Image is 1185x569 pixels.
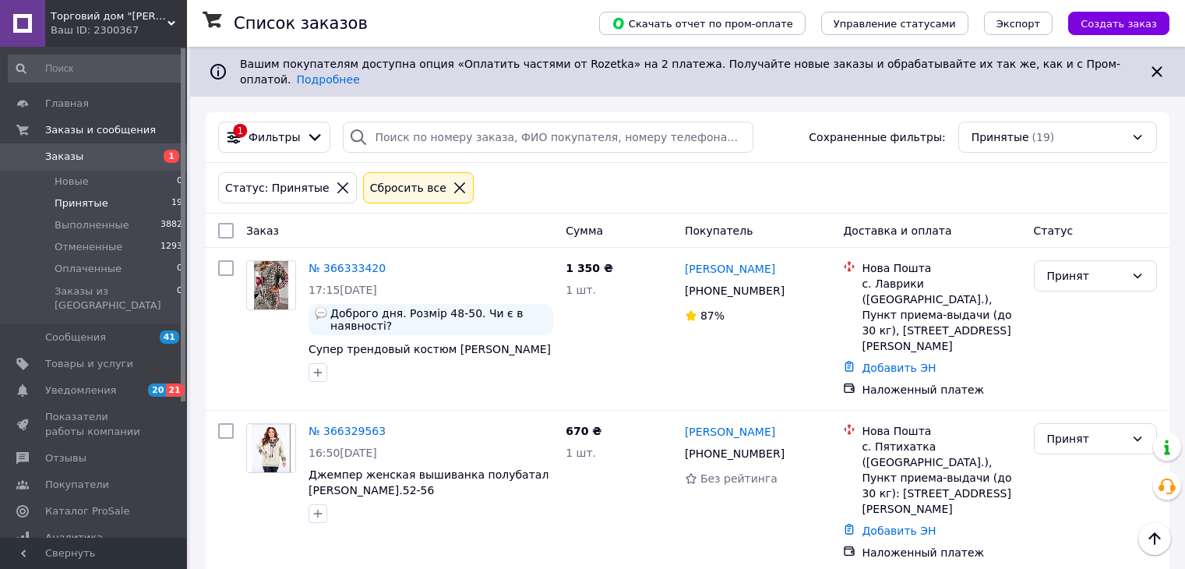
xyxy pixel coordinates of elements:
span: 41 [160,330,179,344]
span: (19) [1032,131,1055,143]
span: 87% [700,309,725,322]
span: Сообщения [45,330,106,345]
span: 0 [177,262,182,276]
span: 1 350 ₴ [566,262,613,274]
a: Добавить ЭН [862,525,936,537]
a: [PERSON_NAME] [685,424,775,440]
a: № 366333420 [309,262,386,274]
button: Создать заказ [1068,12,1169,35]
a: Фото товару [246,260,296,310]
button: Управление статусами [821,12,968,35]
div: Наложенный платеж [862,382,1021,398]
span: 3882 [160,218,182,232]
span: Скачать отчет по пром-оплате [612,16,793,30]
div: [PHONE_NUMBER] [682,280,788,302]
span: Уведомления [45,383,116,398]
a: Супер трендовый костюм [PERSON_NAME] [309,343,551,355]
span: Принятые [972,129,1029,145]
span: Заказы и сообщения [45,123,156,137]
input: Поиск по номеру заказа, ФИО покупателя, номеру телефона, Email, номеру накладной [343,122,753,153]
span: Выполненные [55,218,129,232]
a: Добавить ЭН [862,362,936,374]
span: Заказы [45,150,83,164]
span: 1293 [160,240,182,254]
img: Фото товару [254,261,287,309]
span: Каталог ProSale [45,504,129,518]
span: Торговий дом "Andre" [51,9,168,23]
span: Новые [55,175,89,189]
span: 0 [177,284,182,313]
span: Экспорт [996,18,1040,30]
span: Без рейтинга [700,472,778,485]
span: Товары и услуги [45,357,133,371]
span: Статус [1034,224,1074,237]
a: Создать заказ [1053,16,1169,29]
span: Доставка и оплата [843,224,951,237]
button: Наверх [1138,522,1171,555]
span: Сумма [566,224,603,237]
span: Вашим покупателям доступна опция «Оплатить частями от Rozetka» на 2 платежа. Получайте новые зака... [240,58,1120,86]
span: Управление статусами [834,18,956,30]
img: Фото товару [252,424,291,472]
span: 1 шт. [566,284,596,296]
div: с. Лаврики ([GEOGRAPHIC_DATA].), Пункт приема-выдачи (до 30 кг), [STREET_ADDRESS][PERSON_NAME] [862,276,1021,354]
a: № 366329563 [309,425,386,437]
button: Экспорт [984,12,1053,35]
span: Создать заказ [1081,18,1157,30]
div: Нова Пошта [862,423,1021,439]
a: Подробнее [297,73,360,86]
img: :speech_balloon: [315,307,327,320]
span: 17:15[DATE] [309,284,377,296]
span: Покупатель [685,224,753,237]
div: Принят [1047,430,1125,447]
div: Нова Пошта [862,260,1021,276]
span: 19 [171,196,182,210]
span: Отзывы [45,451,86,465]
span: Показатели работы компании [45,410,144,438]
a: [PERSON_NAME] [685,261,775,277]
span: 1 шт. [566,447,596,459]
span: 16:50[DATE] [309,447,377,459]
button: Скачать отчет по пром-оплате [599,12,806,35]
div: с. Пятихатка ([GEOGRAPHIC_DATA].), Пункт приема-выдачи (до 30 кг): [STREET_ADDRESS][PERSON_NAME] [862,439,1021,517]
span: Доброго дня. Розмір 48-50. Чи є в наявності? [330,307,547,332]
span: 0 [177,175,182,189]
span: Аналитика [45,531,103,545]
div: Принят [1047,267,1125,284]
span: Покупатели [45,478,109,492]
span: Сохраненные фильтры: [809,129,945,145]
span: 1 [164,150,179,163]
span: Заказы из [GEOGRAPHIC_DATA] [55,284,177,313]
h1: Список заказов [234,14,368,33]
span: 21 [166,383,184,397]
span: Принятые [55,196,108,210]
span: 670 ₴ [566,425,601,437]
span: Главная [45,97,89,111]
div: Наложенный платеж [862,545,1021,560]
div: [PHONE_NUMBER] [682,443,788,465]
span: Отмененные [55,240,122,254]
span: Оплаченные [55,262,122,276]
span: Фильтры [249,129,300,145]
input: Поиск [8,55,184,83]
span: Заказ [246,224,279,237]
span: 20 [148,383,166,397]
a: Джемпер женская вышиванка полубатал [PERSON_NAME].52-56 [309,468,548,497]
a: Фото товару [246,423,296,473]
div: Ваш ID: 2300367 [51,23,187,37]
div: Сбросить все [367,179,450,196]
div: Статус: Принятые [222,179,333,196]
